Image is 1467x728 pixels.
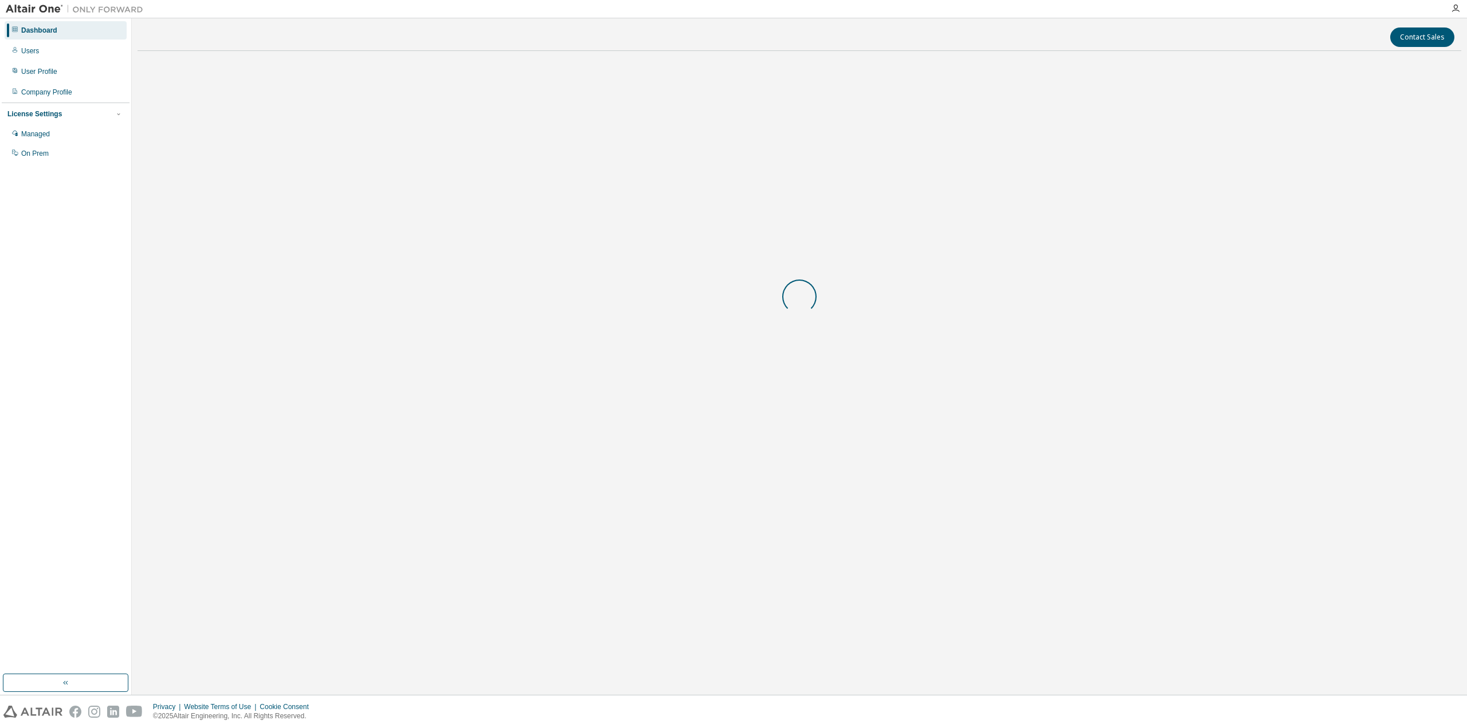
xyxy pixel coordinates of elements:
div: Managed [21,129,50,139]
img: facebook.svg [69,706,81,718]
div: Cookie Consent [260,702,315,711]
img: youtube.svg [126,706,143,718]
div: Company Profile [21,88,72,97]
div: Dashboard [21,26,57,35]
div: Privacy [153,702,184,711]
div: User Profile [21,67,57,76]
div: Website Terms of Use [184,702,260,711]
img: altair_logo.svg [3,706,62,718]
img: linkedin.svg [107,706,119,718]
div: Users [21,46,39,56]
p: © 2025 Altair Engineering, Inc. All Rights Reserved. [153,711,316,721]
button: Contact Sales [1390,27,1454,47]
div: On Prem [21,149,49,158]
img: Altair One [6,3,149,15]
div: License Settings [7,109,62,119]
img: instagram.svg [88,706,100,718]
